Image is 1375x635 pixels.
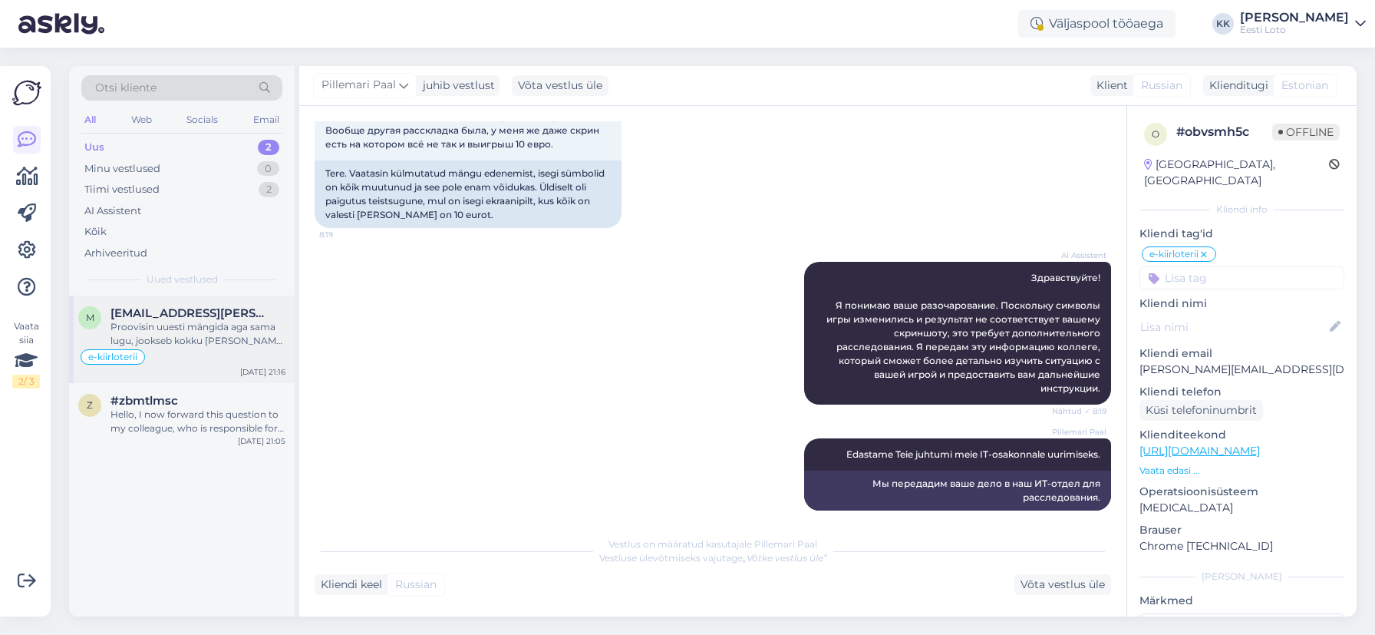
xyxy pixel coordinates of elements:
div: Klienditugi [1203,78,1268,94]
div: Proovisin uuesti mängida aga sama lugu, jookseb kokku [PERSON_NAME] mängida ei lase. Kahju, muidu... [110,320,285,348]
div: Tiimi vestlused [84,182,160,197]
div: Web [128,110,155,130]
div: Klient [1090,78,1128,94]
div: Arhiveeritud [84,246,147,261]
input: Lisa tag [1139,266,1344,289]
div: KK [1212,13,1234,35]
span: m [86,312,94,323]
div: 2 [259,182,279,197]
div: Kõik [84,224,107,240]
div: Kliendi info [1139,203,1344,217]
span: Russian [395,577,437,593]
span: Offline [1272,124,1340,141]
div: 2 / 3 [12,375,40,389]
div: Eesti Loto [1240,24,1349,36]
span: Pillemari Paal [321,77,396,94]
div: All [81,110,99,130]
p: Kliendi nimi [1139,296,1344,312]
div: Võta vestlus üle [1014,574,1111,595]
span: Uued vestlused [147,273,218,286]
div: 2 [258,140,279,155]
p: Chrome [TECHNICAL_ID] [1139,538,1344,554]
span: e-kiirloterii [88,352,137,362]
p: Kliendi tag'id [1139,226,1344,242]
div: Vaata siia [12,319,40,389]
div: Väljaspool tööaega [1018,10,1176,38]
span: Nähtud ✓ 8:19 [1049,405,1106,417]
div: Uus [84,140,104,155]
div: Мы передадим ваше дело в наш ИТ-отдел для расследования. [804,471,1111,511]
span: #zbmtlmsc [110,394,178,408]
a: [URL][DOMAIN_NAME] [1139,444,1260,458]
span: z [87,399,93,411]
p: [MEDICAL_DATA] [1139,500,1344,516]
p: Kliendi email [1139,346,1344,362]
span: Vestlus on määratud kasutajale Pillemari Paal [608,538,817,550]
div: [PERSON_NAME] [1240,12,1349,24]
span: Edastame Teie juhtumi meie IT-osakonnale uurimiseks. [846,448,1100,460]
p: Operatsioonisüsteem [1139,484,1344,500]
div: Tere. Vaatasin külmutatud mängu edenemist, isegi sümbolid on kõik muutunud ja see pole enam võidu... [315,160,622,228]
a: [PERSON_NAME]Eesti Loto [1240,12,1366,36]
p: Brauser [1139,522,1344,538]
span: Estonian [1281,78,1328,94]
img: Askly Logo [12,78,41,107]
p: [PERSON_NAME][EMAIL_ADDRESS][DOMAIN_NAME] [1139,362,1344,378]
p: Klienditeekond [1139,427,1344,443]
p: Märkmed [1139,593,1344,609]
span: Nähtud ✓ 14:01 [1047,511,1106,523]
div: Võta vestlus üle [512,75,608,96]
span: Vestluse ülevõtmiseks vajutage [599,552,827,564]
span: 8:19 [319,229,377,240]
div: [PERSON_NAME] [1139,570,1344,584]
div: AI Assistent [84,203,141,219]
input: Lisa nimi [1140,319,1327,336]
div: [DATE] 21:05 [238,435,285,447]
div: [GEOGRAPHIC_DATA], [GEOGRAPHIC_DATA] [1144,157,1329,189]
div: Kliendi keel [315,577,382,593]
span: o [1152,128,1159,140]
i: „Võtke vestlus üle” [743,552,827,564]
div: Küsi telefoninumbrit [1139,400,1263,421]
div: Email [250,110,282,130]
div: Minu vestlused [84,161,160,177]
span: Здравствуйте! Я понимаю ваше разочарование. Поскольку символы игры изменились и результат не соот... [826,272,1103,394]
p: Vaata edasi ... [1139,464,1344,478]
span: Otsi kliente [95,80,157,96]
span: AI Assistent [1049,250,1106,261]
div: Socials [183,110,221,130]
div: juhib vestlust [417,78,495,94]
span: Pillemari Paal [1049,426,1106,438]
div: # obvsmh5c [1176,123,1272,141]
p: Kliendi telefon [1139,384,1344,400]
div: Hello, I now forward this question to my colleague, who is responsible for this. The reply will b... [110,408,285,435]
span: merike.kari@gmail.com [110,306,270,320]
div: 0 [257,161,279,177]
span: Russian [1141,78,1182,94]
div: [DATE] 21:16 [240,366,285,378]
span: e-kiirloterii [1149,250,1199,259]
